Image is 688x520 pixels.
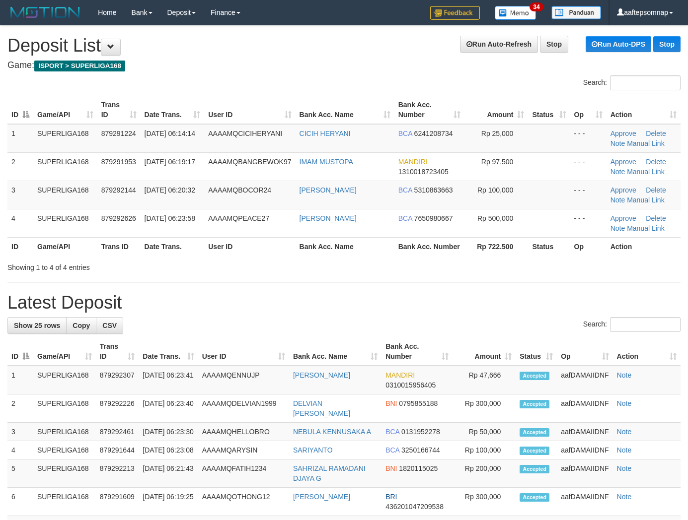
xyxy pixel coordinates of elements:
[464,237,529,256] th: Rp 722.500
[611,186,636,194] a: Approve
[516,337,557,366] th: Status: activate to sort column ascending
[430,6,480,20] img: Feedback.jpg
[520,447,549,455] span: Accepted
[617,464,632,472] a: Note
[97,237,141,256] th: Trans ID
[101,186,136,194] span: 879292144
[139,441,198,459] td: [DATE] 06:23:08
[520,493,549,502] span: Accepted
[7,237,33,256] th: ID
[611,224,625,232] a: Note
[385,371,415,379] span: MANDIRI
[293,464,366,482] a: SAHRIZAL RAMADANI DJAYA G
[7,394,33,423] td: 2
[7,259,279,272] div: Showing 1 to 4 of 4 entries
[7,317,67,334] a: Show 25 rows
[583,75,681,90] label: Search:
[453,488,516,516] td: Rp 300,000
[33,237,97,256] th: Game/API
[300,158,353,166] a: IMAM MUSTOPA
[293,493,350,501] a: [PERSON_NAME]
[398,158,428,166] span: MANDIRI
[646,158,666,166] a: Delete
[33,152,97,181] td: SUPERLIGA168
[385,503,444,511] span: Copy 436201047209538 to clipboard
[551,6,601,19] img: panduan.png
[198,366,289,394] td: AAAAMQENNUJP
[611,214,636,222] a: Approve
[34,61,125,71] span: ISPORT > SUPERLIGA168
[139,394,198,423] td: [DATE] 06:23:40
[453,441,516,459] td: Rp 100,000
[464,96,529,124] th: Amount: activate to sort column ascending
[7,293,681,313] h1: Latest Deposit
[139,459,198,488] td: [DATE] 06:21:43
[7,441,33,459] td: 4
[293,446,333,454] a: SARIYANTO
[300,130,351,137] a: CICIH HERYANI
[607,237,681,256] th: Action
[520,400,549,408] span: Accepted
[385,493,397,501] span: BRI
[33,394,96,423] td: SUPERLIGA168
[96,394,139,423] td: 879292226
[7,366,33,394] td: 1
[382,337,453,366] th: Bank Acc. Number: activate to sort column ascending
[627,224,665,232] a: Manual Link
[570,96,607,124] th: Op: activate to sort column ascending
[586,36,651,52] a: Run Auto-DPS
[414,214,453,222] span: Copy 7650980667 to clipboard
[617,493,632,501] a: Note
[7,152,33,181] td: 2
[385,464,397,472] span: BNI
[33,209,97,237] td: SUPERLIGA168
[557,441,612,459] td: aafDAMAIIDNF
[557,337,612,366] th: Op: activate to sort column ascending
[453,366,516,394] td: Rp 47,666
[557,423,612,441] td: aafDAMAIIDNF
[208,214,269,222] span: AAAAMQPEACE27
[139,488,198,516] td: [DATE] 06:19:25
[570,209,607,237] td: - - -
[198,441,289,459] td: AAAAMQARYSIN
[398,168,449,176] span: Copy 1310018723405 to clipboard
[401,446,440,454] span: Copy 3250166744 to clipboard
[296,96,394,124] th: Bank Acc. Name: activate to sort column ascending
[385,381,436,389] span: Copy 0310015956405 to clipboard
[570,237,607,256] th: Op
[101,158,136,166] span: 879291953
[528,96,570,124] th: Status: activate to sort column ascending
[398,214,412,222] span: BCA
[399,464,438,472] span: Copy 1820115025 to clipboard
[646,130,666,137] a: Delete
[14,322,60,329] span: Show 25 rows
[296,237,394,256] th: Bank Acc. Name
[627,139,665,147] a: Manual Link
[627,196,665,204] a: Manual Link
[520,372,549,380] span: Accepted
[477,186,513,194] span: Rp 100,000
[7,5,83,20] img: MOTION_logo.png
[627,168,665,176] a: Manual Link
[7,337,33,366] th: ID: activate to sort column descending
[617,399,632,407] a: Note
[7,459,33,488] td: 5
[570,181,607,209] td: - - -
[394,96,464,124] th: Bank Acc. Number: activate to sort column ascending
[385,399,397,407] span: BNI
[33,124,97,153] td: SUPERLIGA168
[7,488,33,516] td: 6
[198,337,289,366] th: User ID: activate to sort column ascending
[141,96,205,124] th: Date Trans.: activate to sort column ascending
[398,186,412,194] span: BCA
[495,6,536,20] img: Button%20Memo.svg
[385,446,399,454] span: BCA
[96,488,139,516] td: 879291609
[204,237,295,256] th: User ID
[101,130,136,137] span: 879291224
[145,130,195,137] span: [DATE] 06:14:14
[145,214,195,222] span: [DATE] 06:23:58
[481,158,514,166] span: Rp 97,500
[528,237,570,256] th: Status
[557,366,612,394] td: aafDAMAIIDNF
